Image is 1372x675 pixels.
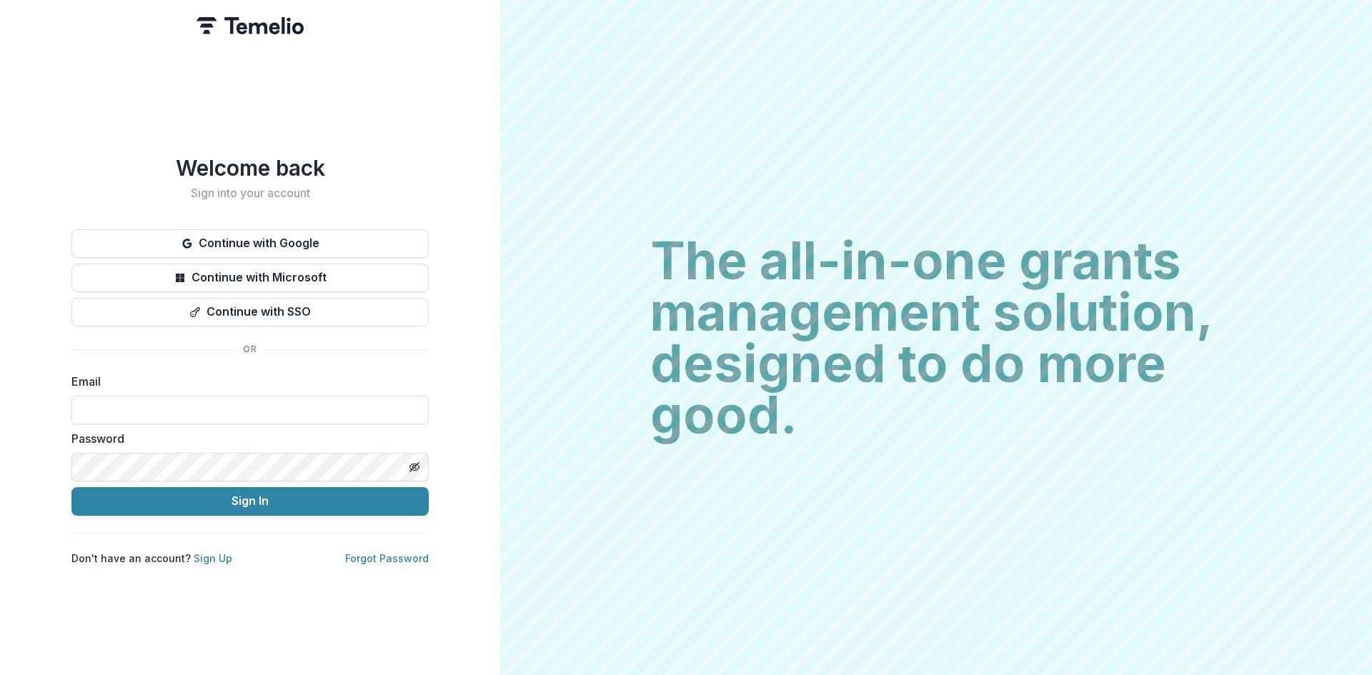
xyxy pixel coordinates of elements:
button: Sign In [71,487,429,516]
label: Password [71,430,420,447]
a: Forgot Password [345,552,429,564]
button: Continue with Microsoft [71,264,429,292]
p: Don't have an account? [71,551,232,566]
button: Continue with Google [71,229,429,258]
button: Toggle password visibility [403,456,426,479]
img: Temelio [197,17,304,34]
h1: Welcome back [71,155,429,181]
h2: Sign into your account [71,186,429,200]
label: Email [71,373,420,390]
a: Sign Up [194,552,232,564]
button: Continue with SSO [71,298,429,326]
